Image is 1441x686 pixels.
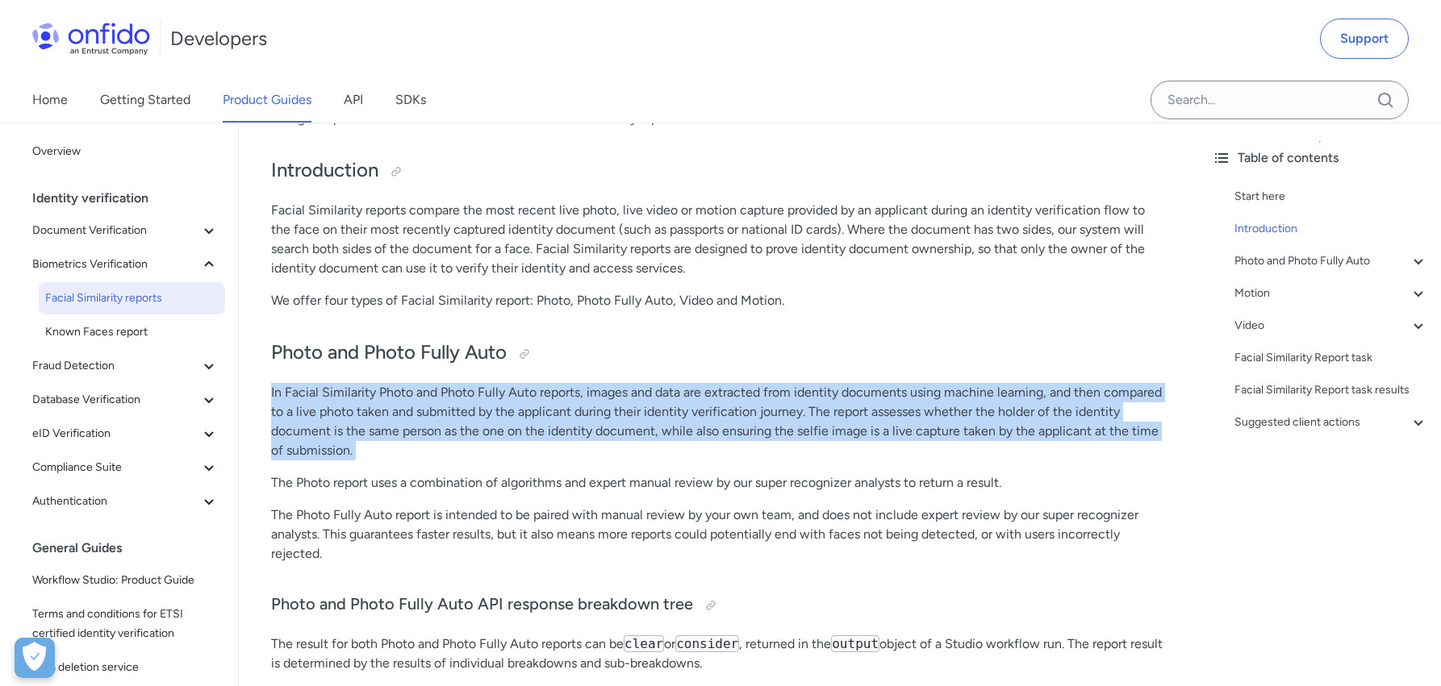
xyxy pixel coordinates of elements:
[271,291,1167,310] p: We offer four types of Facial Similarity report: Photo, Photo Fully Auto, Video and Motion.
[271,473,1167,493] p: The Photo report uses a combination of algorithms and expert manual review by our super recognize...
[271,505,1167,563] p: The Photo Fully Auto report is intended to be paired with manual review by your own team, and doe...
[271,339,1167,367] h2: Photo and Photo Fully Auto
[1234,219,1428,239] a: Introduction
[32,424,199,443] span: eID Verification
[1234,284,1428,303] a: Motion
[26,384,225,416] button: Database Verification
[32,390,199,410] span: Database Verification
[100,77,190,123] a: Getting Started
[271,201,1167,278] p: Facial Similarity reports compare the most recent live photo, live video or motion capture provid...
[45,289,219,308] span: Facial Similarity reports
[1151,81,1409,119] input: Onfido search input field
[26,350,225,382] button: Fraud Detection
[26,248,225,281] button: Biometrics Verification
[831,635,879,652] code: output
[32,532,232,564] div: General Guides
[32,23,150,55] img: Onfido Logo
[26,135,225,168] a: Overview
[26,651,225,684] a: Data deletion service
[675,635,739,652] code: consider
[271,157,1167,185] h2: Introduction
[1234,413,1428,432] a: Suggested client actions
[1320,19,1409,59] a: Support
[624,635,664,652] code: clear
[32,221,199,240] span: Document Verification
[15,638,55,678] button: Open Preferences
[1234,380,1428,400] a: Facial Similarity Report task results
[271,634,1167,673] p: The result for both Photo and Photo Fully Auto reports can be or , returned in the object of a St...
[170,26,267,52] h1: Developers
[32,182,232,214] div: Identity verification
[26,418,225,450] button: eID Verification
[32,356,199,376] span: Fraud Detection
[1234,187,1428,206] a: Start here
[26,214,225,247] button: Document Verification
[395,77,426,123] a: SDKs
[1212,148,1428,168] div: Table of contents
[45,322,219,342] span: Known Faces report
[271,383,1167,460] p: In Facial Similarity Photo and Photo Fully Auto reports, images and data are extracted from ident...
[1234,252,1428,271] a: Photo and Photo Fully Auto
[1234,348,1428,368] a: Facial Similarity Report task
[15,638,55,678] div: Cookie Preferences
[32,255,199,274] span: Biometrics Verification
[32,571,219,590] span: Workflow Studio: Product Guide
[26,485,225,518] button: Authentication
[26,564,225,597] a: Workflow Studio: Product Guide
[32,142,219,161] span: Overview
[39,282,225,314] a: Facial Similarity reports
[26,451,225,484] button: Compliance Suite
[39,316,225,348] a: Known Faces report
[32,77,68,123] a: Home
[1234,316,1428,335] a: Video
[32,658,219,677] span: Data deletion service
[32,458,199,477] span: Compliance Suite
[344,77,363,123] a: API
[32,492,199,511] span: Authentication
[26,598,225,650] a: Terms and conditions for ETSI certified identity verification
[223,77,311,123] a: Product Guides
[32,605,219,643] span: Terms and conditions for ETSI certified identity verification
[271,592,1167,618] h3: Photo and Photo Fully Auto API response breakdown tree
